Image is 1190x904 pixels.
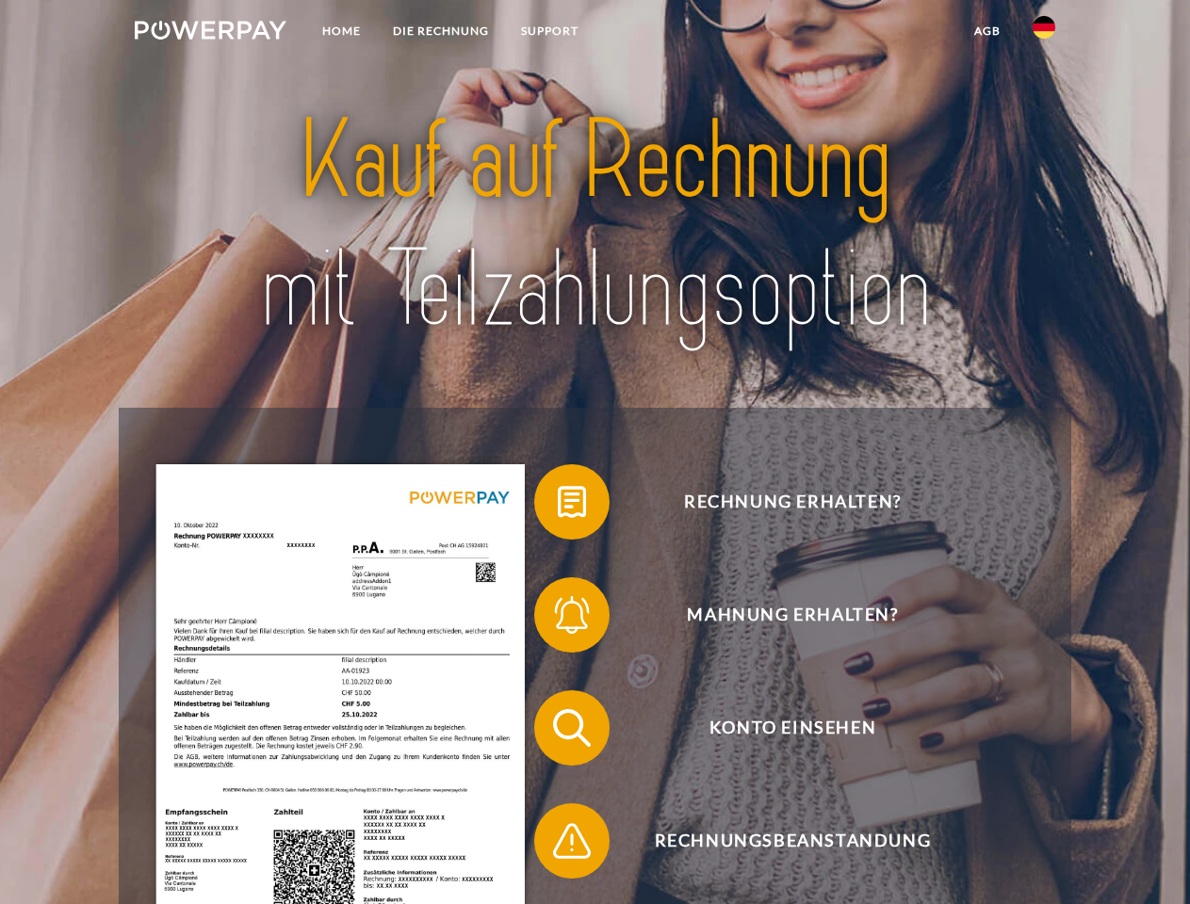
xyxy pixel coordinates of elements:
img: de [1033,16,1055,39]
a: DIE RECHNUNG [377,14,505,48]
img: title-powerpay_de.svg [180,90,1010,361]
span: Konto einsehen [562,690,1023,766]
img: logo-powerpay-white.svg [135,21,286,40]
span: Mahnung erhalten? [562,577,1023,653]
a: SUPPORT [505,14,595,48]
span: Rechnungsbeanstandung [562,803,1023,879]
a: agb [958,14,1017,48]
button: Rechnung erhalten? [534,464,1024,540]
img: qb_warning.svg [548,817,595,864]
img: qb_bill.svg [548,478,595,525]
img: qb_bell.svg [548,591,595,638]
button: Rechnungsbeanstandung [534,803,1024,879]
span: Rechnung erhalten? [562,464,1023,540]
button: Mahnung erhalten? [534,577,1024,653]
button: Konto einsehen [534,690,1024,766]
img: qb_search.svg [548,704,595,751]
a: Home [306,14,377,48]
